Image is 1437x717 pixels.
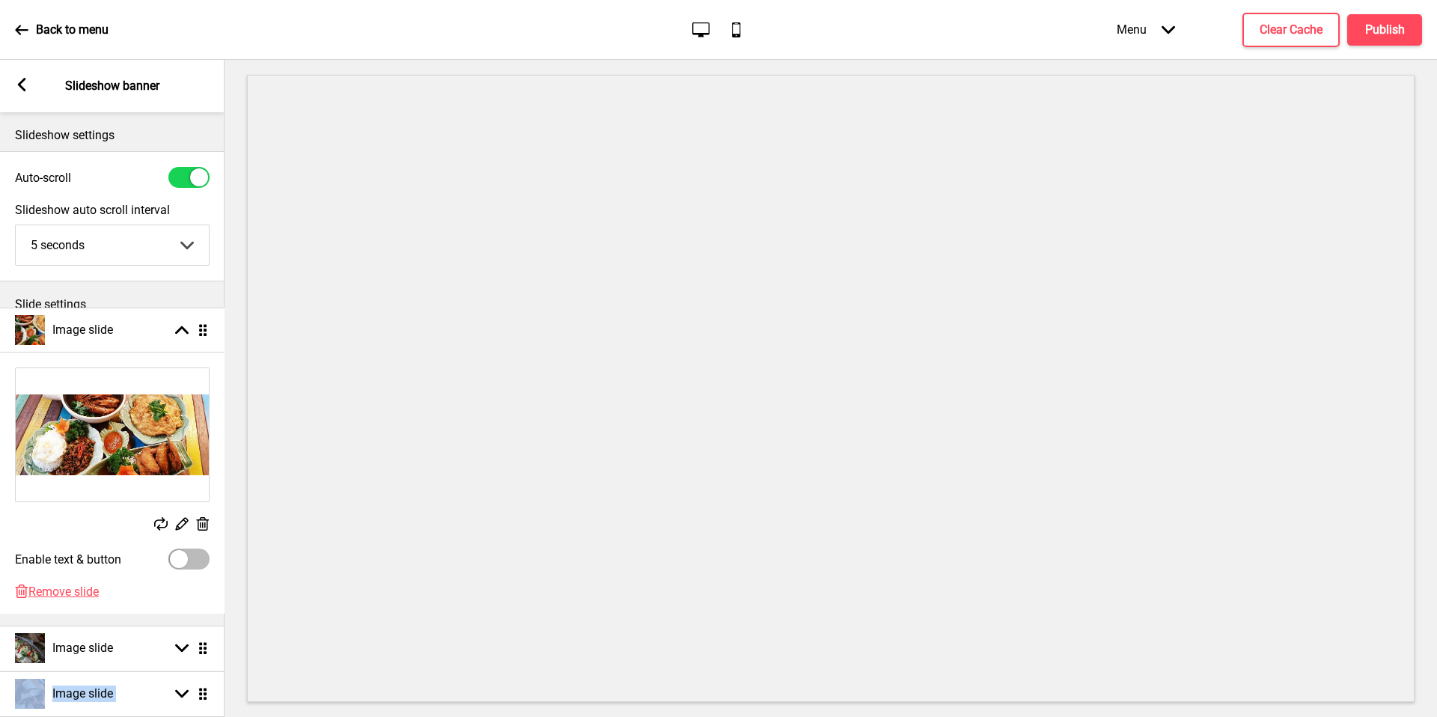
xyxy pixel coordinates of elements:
[1102,7,1190,52] div: Menu
[15,10,109,50] a: Back to menu
[15,171,71,185] label: Auto-scroll
[52,640,113,656] h4: Image slide
[15,203,210,217] label: Slideshow auto scroll interval
[65,78,159,94] p: Slideshow banner
[36,22,109,38] p: Back to menu
[1347,14,1422,46] button: Publish
[15,296,210,313] p: Slide settings
[15,127,210,144] p: Slideshow settings
[52,686,113,702] h4: Image slide
[1260,22,1322,38] h4: Clear Cache
[1365,22,1405,38] h4: Publish
[1242,13,1340,47] button: Clear Cache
